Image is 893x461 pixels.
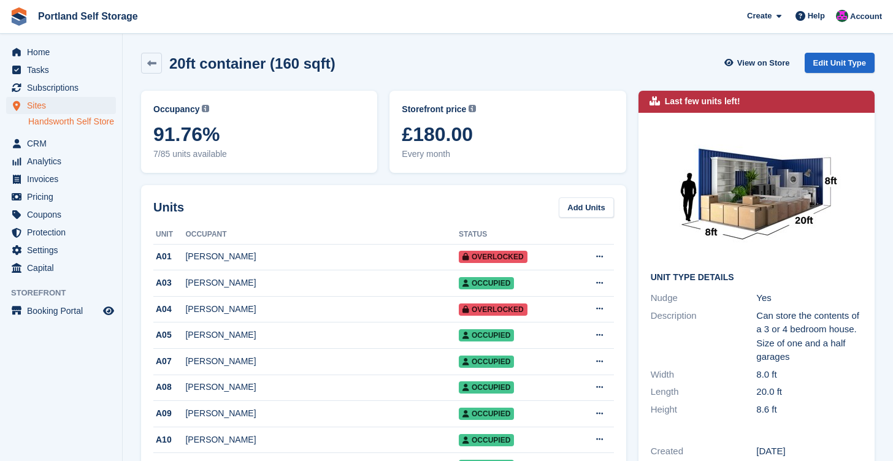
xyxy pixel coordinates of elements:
div: [PERSON_NAME] [185,303,459,316]
img: 20-ft-container.jpg [664,125,848,263]
span: Occupancy [153,103,199,116]
span: Settings [27,242,101,259]
a: menu [6,259,116,276]
a: menu [6,44,116,61]
div: Can store the contents of a 3 or 4 bedroom house. Size of one and a half garages [756,309,862,364]
div: Nudge [651,291,757,305]
div: A05 [153,329,185,341]
a: menu [6,97,116,114]
a: menu [6,224,116,241]
span: 7/85 units available [153,148,365,161]
span: Capital [27,259,101,276]
span: £180.00 [402,123,613,145]
a: Portland Self Storage [33,6,143,26]
div: Description [651,309,757,364]
span: CRM [27,135,101,152]
span: Subscriptions [27,79,101,96]
span: Home [27,44,101,61]
span: Overlocked [459,303,527,316]
div: Width [651,368,757,382]
div: 8.6 ft [756,403,862,417]
a: menu [6,153,116,170]
span: Occupied [459,381,514,394]
img: David Baker [836,10,848,22]
img: icon-info-grey-7440780725fd019a000dd9b08b2336e03edf1995a4989e88bcd33f0948082b44.svg [202,105,209,112]
span: Every month [402,148,613,161]
div: A08 [153,381,185,394]
span: View on Store [737,57,790,69]
span: Protection [27,224,101,241]
a: menu [6,242,116,259]
span: Overlocked [459,251,527,263]
div: Length [651,385,757,399]
div: Created [651,444,757,459]
div: A07 [153,355,185,368]
a: menu [6,170,116,188]
th: Status [459,225,572,245]
img: icon-info-grey-7440780725fd019a000dd9b08b2336e03edf1995a4989e88bcd33f0948082b44.svg [469,105,476,112]
div: Height [651,403,757,417]
div: Yes [756,291,862,305]
a: Preview store [101,303,116,318]
div: [PERSON_NAME] [185,250,459,263]
div: 8.0 ft [756,368,862,382]
span: Booking Portal [27,302,101,319]
h2: Units [153,198,184,216]
span: 91.76% [153,123,365,145]
span: Occupied [459,356,514,368]
div: [PERSON_NAME] [185,433,459,446]
span: Storefront price [402,103,466,116]
a: menu [6,188,116,205]
h2: Unit Type details [651,273,862,283]
div: [PERSON_NAME] [185,355,459,368]
span: Analytics [27,153,101,170]
span: Account [850,10,882,23]
span: Occupied [459,408,514,420]
div: A04 [153,303,185,316]
div: A09 [153,407,185,420]
a: menu [6,302,116,319]
div: [PERSON_NAME] [185,407,459,420]
div: A03 [153,276,185,289]
span: Occupied [459,329,514,341]
a: menu [6,61,116,78]
span: Sites [27,97,101,114]
img: stora-icon-8386f47178a22dfd0bd8f6a31ec36ba5ce8667c1dd55bd0f319d3a0aa187defe.svg [10,7,28,26]
span: Invoices [27,170,101,188]
h2: 20ft container (160 sqft) [169,55,335,72]
div: Last few units left! [665,95,740,108]
div: [PERSON_NAME] [185,381,459,394]
a: Edit Unit Type [805,53,875,73]
a: menu [6,206,116,223]
div: A01 [153,250,185,263]
a: View on Store [723,53,795,73]
a: menu [6,135,116,152]
a: Add Units [559,197,613,218]
span: Occupied [459,434,514,446]
span: Pricing [27,188,101,205]
span: Occupied [459,277,514,289]
div: A10 [153,433,185,446]
div: 20.0 ft [756,385,862,399]
div: [DATE] [756,444,862,459]
span: Storefront [11,287,122,299]
a: menu [6,79,116,96]
th: Unit [153,225,185,245]
span: Create [747,10,772,22]
th: Occupant [185,225,459,245]
span: Coupons [27,206,101,223]
div: [PERSON_NAME] [185,329,459,341]
span: Help [808,10,825,22]
div: [PERSON_NAME] [185,276,459,289]
span: Tasks [27,61,101,78]
a: Handsworth Self Store [28,116,116,128]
